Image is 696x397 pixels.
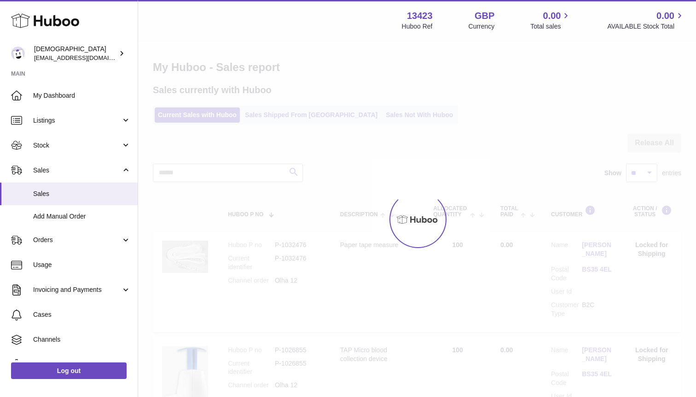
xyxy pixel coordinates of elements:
[475,10,494,22] strong: GBP
[33,310,131,319] span: Cases
[530,22,571,31] span: Total sales
[33,141,121,150] span: Stock
[33,190,131,198] span: Sales
[607,10,685,31] a: 0.00 AVAILABLE Stock Total
[33,285,121,294] span: Invoicing and Payments
[469,22,495,31] div: Currency
[11,47,25,60] img: olgazyuz@outlook.com
[543,10,561,22] span: 0.00
[34,45,117,62] div: [DEMOGRAPHIC_DATA]
[530,10,571,31] a: 0.00 Total sales
[656,10,674,22] span: 0.00
[402,22,433,31] div: Huboo Ref
[407,10,433,22] strong: 13423
[607,22,685,31] span: AVAILABLE Stock Total
[33,261,131,269] span: Usage
[33,166,121,175] span: Sales
[11,362,127,379] a: Log out
[33,236,121,244] span: Orders
[33,212,131,221] span: Add Manual Order
[33,116,121,125] span: Listings
[33,335,131,344] span: Channels
[34,54,135,61] span: [EMAIL_ADDRESS][DOMAIN_NAME]
[33,91,131,100] span: My Dashboard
